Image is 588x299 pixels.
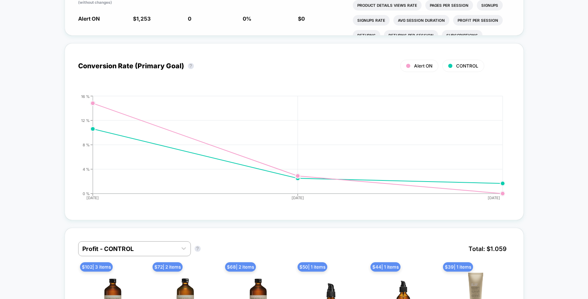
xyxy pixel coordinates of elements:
[83,167,90,171] tspan: 4 %
[298,15,305,22] span: $
[298,262,327,272] span: $ 50 | 1 items
[87,195,99,200] tspan: [DATE]
[83,191,90,195] tspan: 0 %
[188,63,194,69] button: ?
[243,15,251,22] span: 0 %
[81,118,90,122] tspan: 12 %
[81,94,90,98] tspan: 16 %
[453,15,503,26] li: Profit Per Session
[153,262,183,272] span: $ 72 | 2 items
[83,142,90,147] tspan: 8 %
[353,30,380,41] li: Returns
[353,15,390,26] li: Signups Rate
[225,262,256,272] span: $ 68 | 2 items
[465,241,510,256] span: Total: $ 1.059
[195,246,201,252] button: ?
[292,195,304,200] tspan: [DATE]
[442,30,482,41] li: Subscriptions
[71,94,503,207] div: CONVERSION_RATE
[133,15,151,22] span: $
[80,262,113,272] span: $ 102 | 3 items
[414,63,432,69] span: Alert ON
[393,15,449,26] li: Avg Session Duration
[443,262,473,272] span: $ 39 | 1 items
[488,195,500,200] tspan: [DATE]
[456,63,478,69] span: CONTROL
[78,15,100,22] span: Alert ON
[384,30,438,41] li: Returns Per Session
[136,15,151,22] span: 1,253
[370,262,401,272] span: $ 44 | 1 items
[188,15,191,22] span: 0
[301,15,305,22] span: 0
